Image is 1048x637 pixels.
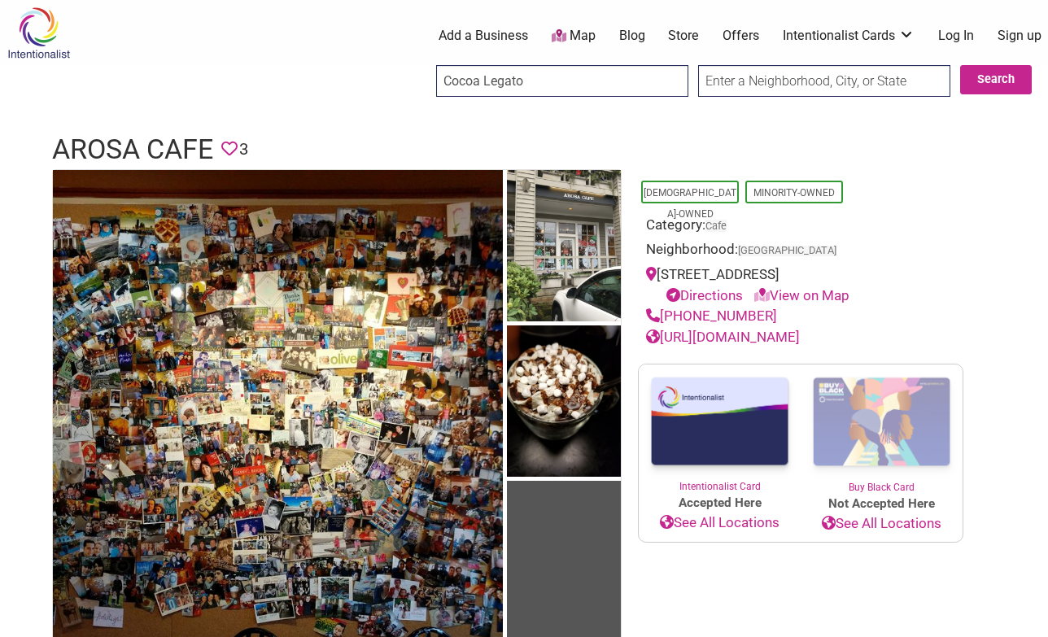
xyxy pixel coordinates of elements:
[738,246,836,256] span: [GEOGRAPHIC_DATA]
[998,27,1041,45] a: Sign up
[644,187,736,220] a: [DEMOGRAPHIC_DATA]-Owned
[639,513,801,534] a: See All Locations
[646,239,955,264] div: Neighborhood:
[801,513,963,534] a: See All Locations
[666,287,743,303] a: Directions
[646,215,955,240] div: Category:
[801,495,963,513] span: Not Accepted Here
[960,65,1032,94] button: Search
[436,65,688,97] input: Search for a business, product, or service
[639,364,801,479] img: Intentionalist Card
[646,308,777,324] a: [PHONE_NUMBER]
[668,27,699,45] a: Store
[639,364,801,494] a: Intentionalist Card
[754,287,849,303] a: View on Map
[52,130,213,169] h1: Arosa Cafe
[552,27,596,46] a: Map
[705,220,727,232] a: Cafe
[639,494,801,513] span: Accepted Here
[698,65,950,97] input: Enter a Neighborhood, City, or State
[938,27,974,45] a: Log In
[646,264,955,306] div: [STREET_ADDRESS]
[801,364,963,480] img: Buy Black Card
[439,27,528,45] a: Add a Business
[723,27,759,45] a: Offers
[753,187,835,199] a: Minority-Owned
[619,27,645,45] a: Blog
[646,329,800,345] a: [URL][DOMAIN_NAME]
[239,137,248,162] span: 3
[801,364,963,495] a: Buy Black Card
[783,27,915,45] a: Intentionalist Cards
